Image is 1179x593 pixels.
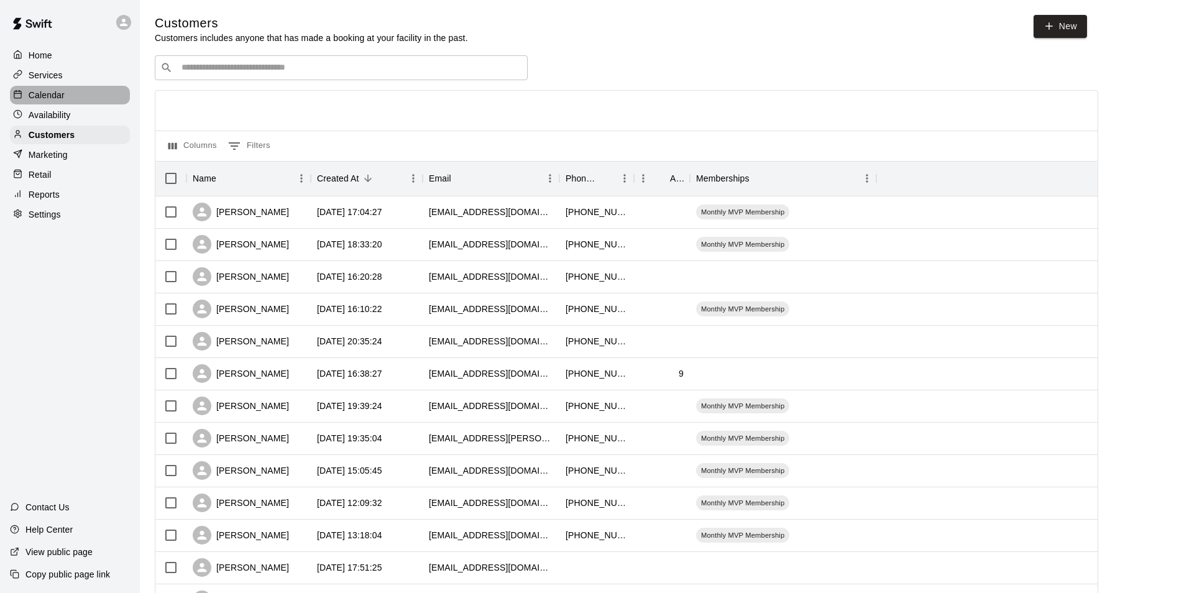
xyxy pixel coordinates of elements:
[429,335,553,347] div: mstrickland410@yahoo.com
[634,161,690,196] div: Age
[193,526,289,545] div: [PERSON_NAME]
[429,238,553,251] div: jacksmom35@hotmail.com
[29,188,60,201] p: Reports
[690,161,876,196] div: Memberships
[29,49,52,62] p: Home
[225,136,273,156] button: Show filters
[696,398,789,413] div: Monthly MVP Membership
[29,89,65,101] p: Calendar
[193,364,289,383] div: [PERSON_NAME]
[193,267,289,286] div: [PERSON_NAME]
[598,170,615,187] button: Sort
[29,109,71,121] p: Availability
[193,300,289,318] div: [PERSON_NAME]
[317,400,382,412] div: 2025-08-05 19:39:24
[10,126,130,144] a: Customers
[317,238,382,251] div: 2025-08-16 18:33:20
[186,161,311,196] div: Name
[566,432,628,444] div: +19037172186
[696,530,789,540] span: Monthly MVP Membership
[10,145,130,164] a: Marketing
[193,461,289,480] div: [PERSON_NAME]
[696,431,789,446] div: Monthly MVP Membership
[10,46,130,65] a: Home
[10,165,130,184] a: Retail
[429,270,553,283] div: brucetrzpis@gmail.com
[696,498,789,508] span: Monthly MVP Membership
[10,106,130,124] a: Availability
[25,501,70,513] p: Contact Us
[679,367,684,380] div: 9
[193,235,289,254] div: [PERSON_NAME]
[317,161,359,196] div: Created At
[193,558,289,577] div: [PERSON_NAME]
[317,561,382,574] div: 2025-08-01 17:51:25
[29,69,63,81] p: Services
[10,86,130,104] a: Calendar
[29,208,61,221] p: Settings
[696,239,789,249] span: Monthly MVP Membership
[1034,15,1087,38] a: New
[566,400,628,412] div: +18173070891
[29,168,52,181] p: Retail
[429,464,553,477] div: hparker610@gmail.com
[317,432,382,444] div: 2025-08-05 19:35:04
[615,169,634,188] button: Menu
[429,367,553,380] div: whitneymason805@gmail.com
[696,161,750,196] div: Memberships
[653,170,670,187] button: Sort
[566,270,628,283] div: +17252326575
[566,497,628,509] div: +18705717283
[311,161,423,196] div: Created At
[317,303,382,315] div: 2025-08-16 16:10:22
[193,429,289,448] div: [PERSON_NAME]
[559,161,634,196] div: Phone Number
[317,367,382,380] div: 2025-08-15 16:38:27
[404,169,423,188] button: Menu
[566,238,628,251] div: +15018278355
[292,169,311,188] button: Menu
[29,129,75,141] p: Customers
[155,55,528,80] div: Search customers by name or email
[429,161,451,196] div: Email
[10,185,130,204] div: Reports
[25,546,93,558] p: View public page
[858,169,876,188] button: Menu
[696,463,789,478] div: Monthly MVP Membership
[193,397,289,415] div: [PERSON_NAME]
[750,170,767,187] button: Sort
[29,149,68,161] p: Marketing
[193,494,289,512] div: [PERSON_NAME]
[429,303,553,315] div: rjcarver@gvtc.com
[566,335,628,347] div: +19038240808
[10,66,130,85] a: Services
[696,237,789,252] div: Monthly MVP Membership
[10,205,130,224] a: Settings
[429,400,553,412] div: jennifernealcarter@gmail.com
[193,332,289,351] div: [PERSON_NAME]
[317,335,382,347] div: 2025-08-15 20:35:24
[696,301,789,316] div: Monthly MVP Membership
[193,203,289,221] div: [PERSON_NAME]
[155,15,468,32] h5: Customers
[317,206,382,218] div: 2025-08-17 17:04:27
[696,433,789,443] span: Monthly MVP Membership
[317,529,382,541] div: 2025-08-02 13:18:04
[451,170,469,187] button: Sort
[566,303,628,315] div: +12105923695
[429,432,553,444] div: ainsley.j.watts@gmail.com
[696,207,789,217] span: Monthly MVP Membership
[634,169,653,188] button: Menu
[566,529,628,541] div: +18705572200
[696,528,789,543] div: Monthly MVP Membership
[670,161,684,196] div: Age
[193,161,216,196] div: Name
[165,136,220,156] button: Select columns
[25,523,73,536] p: Help Center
